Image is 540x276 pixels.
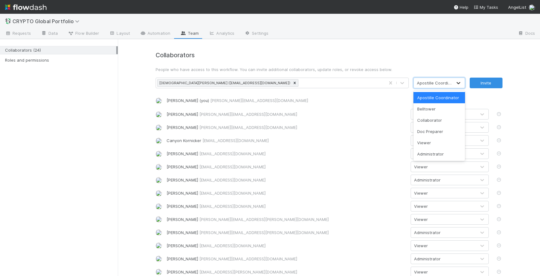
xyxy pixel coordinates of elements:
div: [DEMOGRAPHIC_DATA][PERSON_NAME] ([EMAIL_ADDRESS][DOMAIN_NAME]) [157,79,291,86]
div: Viewer [414,269,428,275]
div: Viewer [414,164,428,170]
span: [EMAIL_ADDRESS][DOMAIN_NAME] [199,151,266,156]
div: [PERSON_NAME] [167,151,406,157]
div: Roles and permissions [5,56,116,64]
button: Invite [470,78,502,88]
div: [PERSON_NAME] [167,269,406,275]
div: Apostille Coordinator [417,80,453,86]
span: Requests [5,30,31,36]
h4: Collaborators [156,52,502,59]
div: Administrator [414,256,441,262]
span: AngelList [508,5,526,10]
img: avatar_5bf5c33b-3139-4939-a495-cbf9fc6ebf7e.png [156,256,162,262]
div: Viewer [414,216,428,222]
img: avatar_cea4b3df-83b6-44b5-8b06-f9455c333edc.png [156,177,162,183]
img: avatar_e0ab5a02-4425-4644-8eca-231d5bcccdf4.png [529,4,535,11]
img: avatar_9d20afb4-344c-4512-8880-fee77f5fe71b.png [156,125,162,131]
div: [PERSON_NAME] [167,229,406,236]
a: Data [36,29,63,39]
span: [EMAIL_ADDRESS][PERSON_NAME][DOMAIN_NAME] [199,269,297,274]
a: Docs [513,29,540,39]
div: Viewer [414,243,428,249]
img: avatar_c597f508-4d28-4c7c-92e0-bd2d0d338f8e.png [156,164,162,170]
span: [PERSON_NAME][EMAIL_ADDRESS][PERSON_NAME][DOMAIN_NAME] [199,217,329,222]
a: Team [175,29,204,39]
div: Administrator [413,148,465,160]
img: avatar_0a9e60f7-03da-485c-bb15-a40c44fcec20.png [156,243,162,249]
div: Canyon Kornicker [167,137,406,144]
div: [PERSON_NAME] [167,243,406,249]
div: Administrator [414,229,441,236]
span: [EMAIL_ADDRESS][DOMAIN_NAME] [199,191,266,196]
img: avatar_18c010e4-930e-4480-823a-7726a265e9dd.png [156,111,162,118]
span: Flow Builder [68,30,99,36]
div: [PERSON_NAME] [167,124,406,130]
div: [PERSON_NAME] [167,111,406,117]
div: Viewer [414,203,428,209]
div: [PERSON_NAME] [167,190,406,196]
img: avatar_d1f4bd1b-0b26-4d9b-b8ad-69b413583d95.png [156,138,162,144]
span: [PERSON_NAME][EMAIL_ADDRESS][DOMAIN_NAME] [199,112,297,117]
span: [EMAIL_ADDRESS][DOMAIN_NAME] [199,164,266,169]
img: avatar_462714f4-64db-4129-b9df-50d7d164b9fc.png [156,216,162,222]
div: Help [453,4,468,10]
div: Apostille Coordinator [413,92,465,103]
div: Collaborator [413,115,465,126]
span: [EMAIL_ADDRESS][DOMAIN_NAME] [199,177,266,182]
span: CRYPTO Global Portfolio [12,18,82,24]
div: [PERSON_NAME] (you) [167,97,406,104]
span: My Tasks [473,5,498,10]
span: [PERSON_NAME][EMAIL_ADDRESS][DOMAIN_NAME] [210,98,308,103]
div: Administrator [414,177,441,183]
a: Flow Builder [63,29,104,39]
img: avatar_f10b6879-7343-4620-b098-c5dd14efa601.png [156,229,162,236]
a: Settings [239,29,273,39]
div: Administrator [413,95,489,106]
img: avatar_e0ab5a02-4425-4644-8eca-231d5bcccdf4.png [156,98,162,104]
img: avatar_6cb813a7-f212-4ca3-9382-463c76e0b247.png [156,151,162,157]
div: Collaborators (24) [5,46,116,54]
span: 💱 [5,18,11,24]
div: Belltower [413,103,465,115]
span: [EMAIL_ADDRESS][DOMAIN_NAME] [202,138,269,143]
a: Layout [104,29,135,39]
span: [PERSON_NAME][EMAIL_ADDRESS][PERSON_NAME][DOMAIN_NAME] [199,230,329,235]
div: Viewer [413,137,465,148]
img: logo-inverted-e16ddd16eac7371096b0.svg [5,2,47,13]
img: avatar_ff7e9918-7236-409c-a6a1-0ae03a609409.png [156,190,162,197]
div: Viewer [414,190,428,196]
div: [PERSON_NAME] [167,177,406,183]
a: Analytics [204,29,239,39]
a: Automation [135,29,175,39]
p: People who have access to this workflow. You can invite additional collaborators, update roles, o... [156,66,502,73]
a: My Tasks [473,4,498,10]
div: [PERSON_NAME] [167,164,406,170]
div: [PERSON_NAME] [167,203,406,209]
div: [PERSON_NAME] [167,216,406,222]
div: [PERSON_NAME] [167,256,406,262]
img: avatar_ac990a78-52d7-40f8-b1fe-cbbd1cda261e.png [156,269,162,275]
span: [PERSON_NAME][EMAIL_ADDRESS][DOMAIN_NAME] [199,256,297,261]
span: [EMAIL_ADDRESS][DOMAIN_NAME] [199,243,266,248]
div: Doc Preparer [413,126,465,137]
img: avatar_f32b584b-9fa7-42e4-bca2-ac5b6bf32423.png [156,203,162,210]
span: [PERSON_NAME][EMAIL_ADDRESS][DOMAIN_NAME] [199,125,297,130]
span: [EMAIL_ADDRESS][DOMAIN_NAME] [199,204,266,209]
